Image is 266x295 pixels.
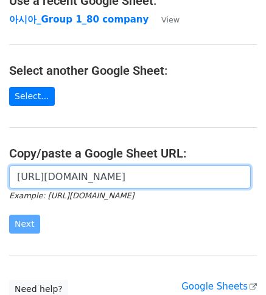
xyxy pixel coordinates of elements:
iframe: Chat Widget [205,237,266,295]
small: View [161,15,180,24]
h4: Copy/paste a Google Sheet URL: [9,146,257,161]
h4: Select another Google Sheet: [9,63,257,78]
a: View [149,14,180,25]
input: Next [9,215,40,234]
input: Paste your Google Sheet URL here [9,165,251,189]
a: Google Sheets [181,281,257,292]
a: Select... [9,87,55,106]
small: Example: [URL][DOMAIN_NAME] [9,191,134,200]
a: 아시아_Group 1_80 company [9,14,149,25]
